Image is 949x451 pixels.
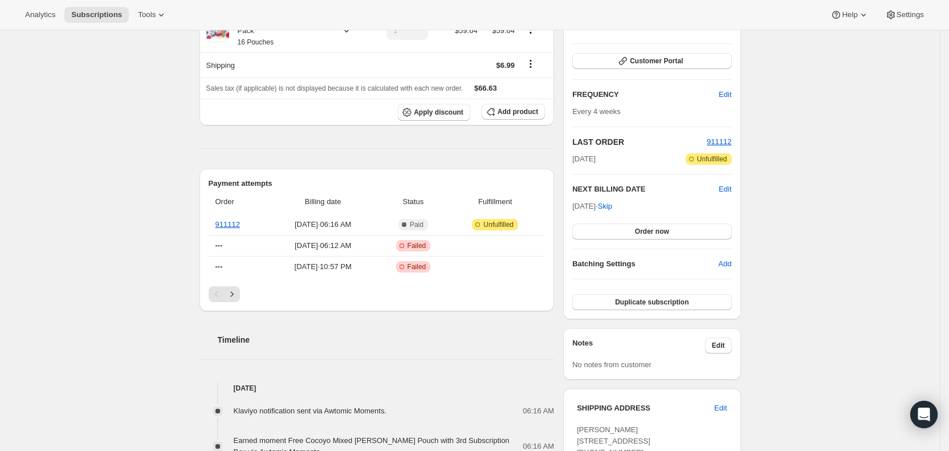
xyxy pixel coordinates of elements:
[452,196,538,208] span: Fulfillment
[482,104,545,120] button: Add product
[64,7,129,23] button: Subscriptions
[229,14,332,48] div: Build a Bundle Pouches 16 Pack
[224,286,240,302] button: Next
[18,7,62,23] button: Analytics
[572,294,731,310] button: Duplicate subscription
[523,405,554,417] span: 06:16 AM
[598,201,612,212] span: Skip
[572,184,719,195] h2: NEXT BILLING DATE
[209,286,545,302] nav: Pagination
[714,403,727,414] span: Edit
[718,258,731,270] span: Add
[138,10,156,19] span: Tools
[707,136,731,148] button: 911112
[209,178,545,189] h2: Payment attempts
[630,56,683,66] span: Customer Portal
[572,107,621,116] span: Every 4 weeks
[897,10,924,19] span: Settings
[272,240,374,251] span: [DATE] · 06:12 AM
[719,89,731,100] span: Edit
[410,220,423,229] span: Paid
[498,107,538,116] span: Add product
[719,184,731,195] button: Edit
[234,407,387,415] span: Klaviyo notification sent via Awtomic Moments.
[910,401,938,428] div: Open Intercom Messenger
[522,58,540,70] button: Shipping actions
[131,7,174,23] button: Tools
[697,155,727,164] span: Unfulfilled
[381,196,445,208] span: Status
[705,338,732,354] button: Edit
[408,241,426,250] span: Failed
[408,262,426,271] span: Failed
[842,10,857,19] span: Help
[572,89,719,100] h2: FREQUENCY
[572,53,731,69] button: Customer Portal
[238,38,274,46] small: 16 Pouches
[707,137,731,146] a: 911112
[572,202,612,210] span: [DATE] ·
[711,255,738,273] button: Add
[199,52,371,78] th: Shipping
[492,26,515,35] span: $59.64
[572,258,718,270] h6: Batching Settings
[272,219,374,230] span: [DATE] · 06:16 AM
[215,241,223,250] span: ---
[474,84,497,92] span: $66.63
[712,341,725,350] span: Edit
[712,86,738,104] button: Edit
[414,108,463,117] span: Apply discount
[878,7,931,23] button: Settings
[218,334,555,346] h2: Timeline
[615,298,689,307] span: Duplicate subscription
[572,360,651,369] span: No notes from customer
[398,104,470,121] button: Apply discount
[824,7,875,23] button: Help
[572,224,731,239] button: Order now
[572,153,596,165] span: [DATE]
[25,10,55,19] span: Analytics
[215,220,240,229] a: 911112
[455,26,478,35] span: $59.64
[272,196,374,208] span: Billing date
[591,197,619,216] button: Skip
[71,10,122,19] span: Subscriptions
[199,383,555,394] h4: [DATE]
[707,399,734,417] button: Edit
[635,227,669,236] span: Order now
[496,61,515,70] span: $6.99
[215,262,223,271] span: ---
[206,84,463,92] span: Sales tax (if applicable) is not displayed because it is calculated with each new order.
[572,136,707,148] h2: LAST ORDER
[209,189,268,214] th: Order
[483,220,514,229] span: Unfulfilled
[572,338,705,354] h3: Notes
[272,261,374,273] span: [DATE] · 10:57 PM
[577,403,714,414] h3: SHIPPING ADDRESS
